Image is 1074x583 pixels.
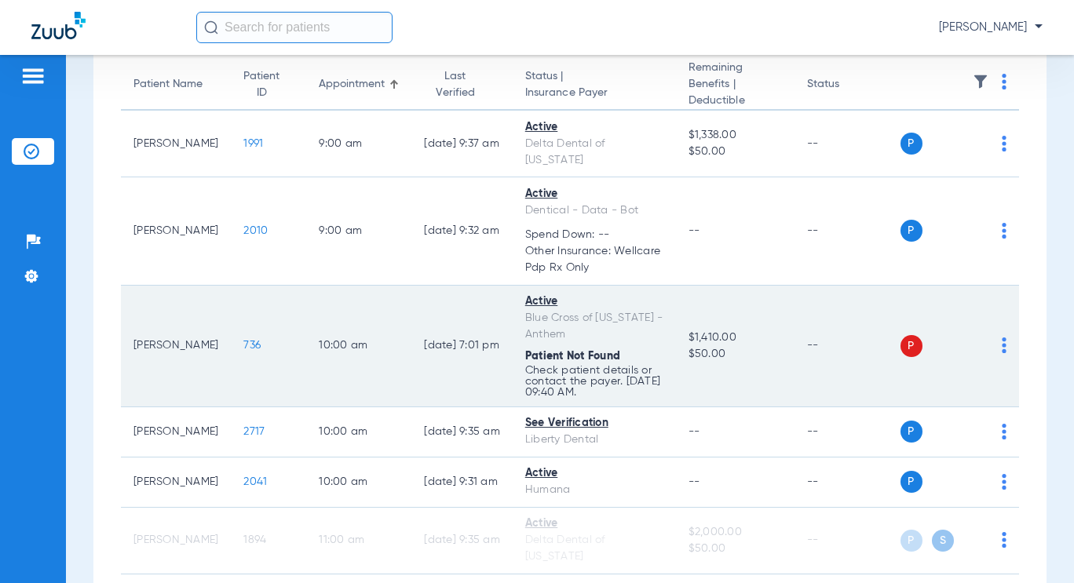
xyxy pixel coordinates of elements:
[319,76,385,93] div: Appointment
[411,111,513,177] td: [DATE] 9:37 AM
[243,340,261,351] span: 736
[525,227,663,243] span: Spend Down: --
[133,76,218,93] div: Patient Name
[525,136,663,169] div: Delta Dental of [US_STATE]
[319,76,399,93] div: Appointment
[795,508,900,574] td: --
[243,426,265,437] span: 2717
[411,177,513,286] td: [DATE] 9:32 AM
[243,68,279,101] div: Patient ID
[795,407,900,457] td: --
[900,335,922,357] span: P
[795,60,900,111] th: Status
[1002,74,1006,89] img: group-dot-blue.svg
[525,532,663,565] div: Delta Dental of [US_STATE]
[900,421,922,443] span: P
[689,225,700,236] span: --
[689,330,782,346] span: $1,410.00
[121,457,231,508] td: [PERSON_NAME]
[689,127,782,144] span: $1,338.00
[513,60,676,111] th: Status |
[939,20,1043,35] span: [PERSON_NAME]
[973,74,988,89] img: filter.svg
[689,144,782,160] span: $50.00
[525,119,663,136] div: Active
[795,457,900,508] td: --
[900,220,922,242] span: P
[525,415,663,432] div: See Verification
[689,93,782,109] span: Deductible
[196,12,393,43] input: Search for patients
[795,111,900,177] td: --
[243,225,268,236] span: 2010
[121,111,231,177] td: [PERSON_NAME]
[306,508,411,574] td: 11:00 AM
[243,68,294,101] div: Patient ID
[932,530,954,552] span: S
[900,471,922,493] span: P
[900,133,922,155] span: P
[424,68,486,101] div: Last Verified
[31,12,86,39] img: Zuub Logo
[243,476,267,487] span: 2041
[525,465,663,482] div: Active
[306,286,411,407] td: 10:00 AM
[121,286,231,407] td: [PERSON_NAME]
[306,457,411,508] td: 10:00 AM
[689,541,782,557] span: $50.00
[20,67,46,86] img: hamburger-icon
[411,286,513,407] td: [DATE] 7:01 PM
[243,138,263,149] span: 1991
[525,202,663,219] div: Dentical - Data - Bot
[525,186,663,202] div: Active
[676,60,795,111] th: Remaining Benefits |
[133,76,203,93] div: Patient Name
[525,85,663,101] span: Insurance Payer
[1002,424,1006,439] img: group-dot-blue.svg
[525,243,663,276] span: Other Insurance: Wellcare Pdp Rx Only
[411,407,513,457] td: [DATE] 9:35 AM
[1002,223,1006,239] img: group-dot-blue.svg
[795,177,900,286] td: --
[411,508,513,574] td: [DATE] 9:35 AM
[306,177,411,286] td: 9:00 AM
[306,407,411,457] td: 10:00 AM
[689,476,700,487] span: --
[306,111,411,177] td: 9:00 AM
[525,432,663,448] div: Liberty Dental
[121,508,231,574] td: [PERSON_NAME]
[689,426,700,437] span: --
[1002,474,1006,490] img: group-dot-blue.svg
[525,365,663,398] p: Check patient details or contact the payer. [DATE] 09:40 AM.
[525,293,663,310] div: Active
[1002,337,1006,353] img: group-dot-blue.svg
[525,516,663,532] div: Active
[525,482,663,498] div: Humana
[121,407,231,457] td: [PERSON_NAME]
[525,351,620,362] span: Patient Not Found
[900,530,922,552] span: P
[525,310,663,343] div: Blue Cross of [US_STATE] - Anthem
[795,286,900,407] td: --
[689,524,782,541] span: $2,000.00
[411,457,513,508] td: [DATE] 9:31 AM
[689,346,782,363] span: $50.00
[995,508,1074,583] iframe: Chat Widget
[1002,136,1006,151] img: group-dot-blue.svg
[243,534,266,545] span: 1894
[121,177,231,286] td: [PERSON_NAME]
[204,20,218,35] img: Search Icon
[424,68,500,101] div: Last Verified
